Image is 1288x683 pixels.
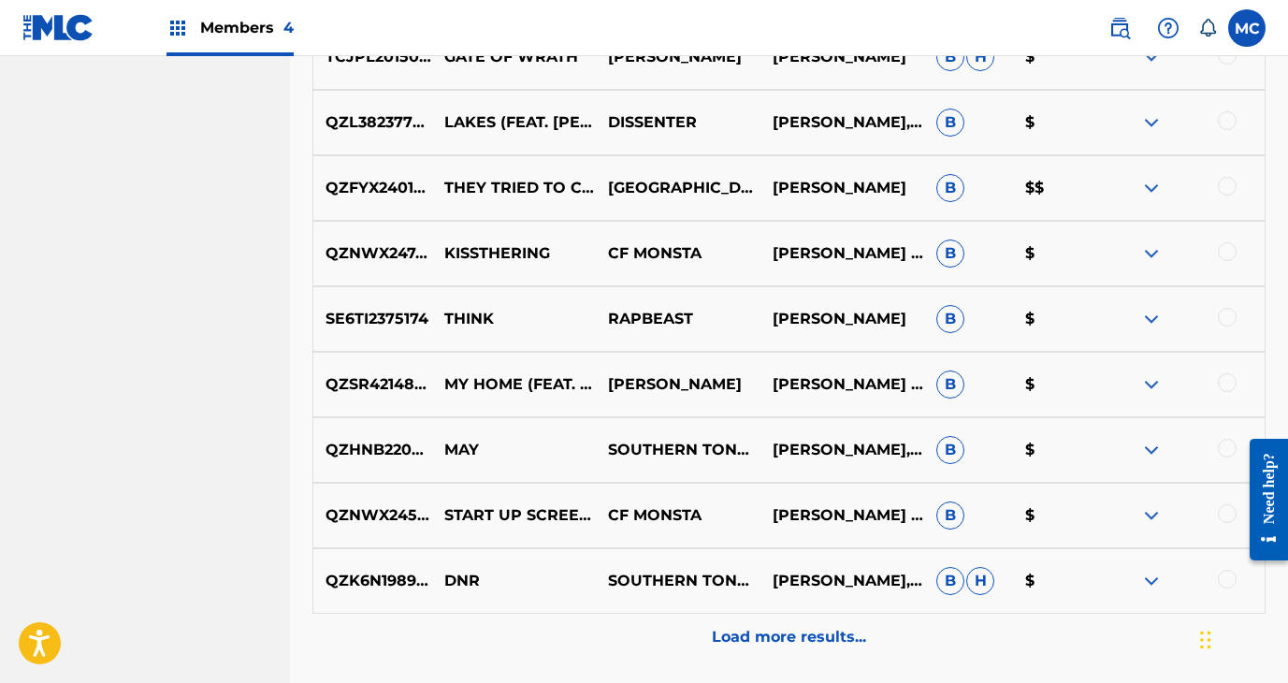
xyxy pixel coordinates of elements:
[1140,111,1163,134] img: expand
[936,43,964,71] span: B
[1140,46,1163,68] img: expand
[596,504,760,527] p: CF MONSTA
[432,46,596,68] p: GATE OF WRATH
[313,570,432,592] p: QZK6N1989378
[936,305,964,333] span: B
[596,570,760,592] p: SOUTHERN TONGUES
[313,242,432,265] p: QZNWX2474695
[1012,308,1100,330] p: $
[760,111,924,134] p: [PERSON_NAME], SLY ATTRIBUTES, THEE LUL K
[1108,17,1131,39] img: search
[1012,504,1100,527] p: $
[596,46,760,68] p: [PERSON_NAME]
[1194,593,1288,683] iframe: Chat Widget
[596,242,760,265] p: CF MONSTA
[313,111,432,134] p: QZL382377812
[936,371,964,399] span: B
[1140,570,1163,592] img: expand
[1150,9,1187,47] div: Help
[760,570,924,592] p: [PERSON_NAME], [PERSON_NAME]
[1012,111,1100,134] p: $
[313,373,432,396] p: QZSR42148970
[1157,17,1179,39] img: help
[1198,19,1217,37] div: Notifications
[1140,308,1163,330] img: expand
[936,240,964,268] span: B
[1012,570,1100,592] p: $
[1200,612,1211,668] div: Drag
[966,567,994,595] span: H
[432,177,596,199] p: THEY TRIED TO CRUCIFY MY BROTHER
[760,373,924,396] p: [PERSON_NAME] PUBLISHING, [PERSON_NAME]
[1140,439,1163,461] img: expand
[313,177,432,199] p: QZFYX2401863
[432,308,596,330] p: THINK
[760,177,924,199] p: [PERSON_NAME]
[1012,373,1100,396] p: $
[1228,9,1266,47] div: User Menu
[760,439,924,461] p: [PERSON_NAME], [PERSON_NAME]
[936,567,964,595] span: B
[22,14,94,41] img: MLC Logo
[1012,242,1100,265] p: $
[760,504,924,527] p: [PERSON_NAME] CLUTCHER
[313,308,432,330] p: SE6TI2375174
[1101,9,1138,47] a: Public Search
[1140,177,1163,199] img: expand
[936,501,964,530] span: B
[596,373,760,396] p: [PERSON_NAME]
[313,504,432,527] p: QZNWX2458442
[313,439,432,461] p: QZHNB2200545
[596,439,760,461] p: SOUTHERN TONGUES
[596,177,760,199] p: [GEOGRAPHIC_DATA]
[432,570,596,592] p: DNR
[1012,177,1100,199] p: $$
[936,109,964,137] span: B
[432,242,596,265] p: KISSTHERING
[596,308,760,330] p: RAPBEAST
[283,19,294,36] span: 4
[1140,504,1163,527] img: expand
[166,17,189,39] img: Top Rightsholders
[313,46,432,68] p: TCJPL2015045
[432,504,596,527] p: START UP SCREEN...
[966,43,994,71] span: H
[936,436,964,464] span: B
[432,439,596,461] p: MAY
[760,308,924,330] p: [PERSON_NAME]
[1012,46,1100,68] p: $
[1140,242,1163,265] img: expand
[432,111,596,134] p: LAKES (FEAT. [PERSON_NAME], SLY ATTRIBUTES & THEE LUL K)
[1012,439,1100,461] p: $
[432,373,596,396] p: MY HOME (FEAT. [PERSON_NAME])
[760,46,924,68] p: [PERSON_NAME]
[596,111,760,134] p: DISSENTER
[760,242,924,265] p: [PERSON_NAME] CLUTCHER
[1140,373,1163,396] img: expand
[1236,423,1288,577] iframe: Resource Center
[200,17,294,38] span: Members
[712,626,866,648] p: Load more results...
[936,174,964,202] span: B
